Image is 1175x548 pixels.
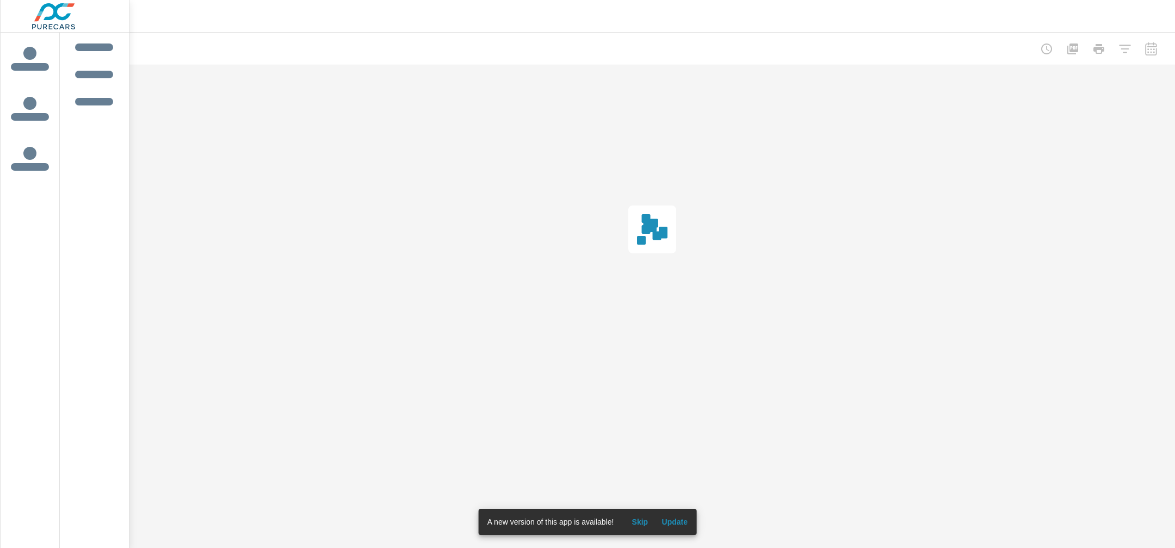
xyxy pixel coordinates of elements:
button: Update [657,513,692,531]
button: Skip [622,513,657,531]
span: Skip [627,517,653,527]
div: icon label tabs example [1,33,59,183]
span: Update [661,517,688,527]
span: A new version of this app is available! [487,518,614,526]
